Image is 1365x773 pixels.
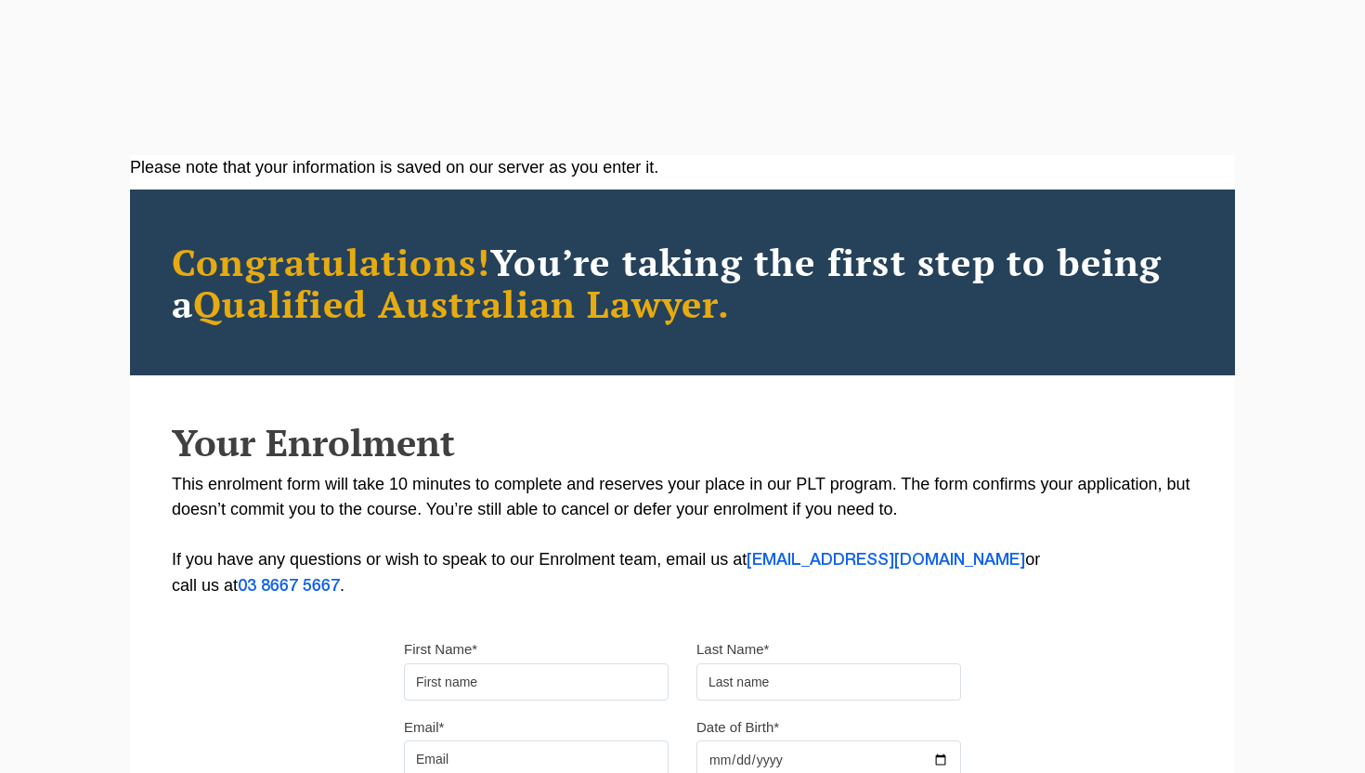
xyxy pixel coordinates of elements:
[172,237,490,286] span: Congratulations!
[696,640,769,659] label: Last Name*
[172,422,1193,463] h2: Your Enrolment
[172,472,1193,599] p: This enrolment form will take 10 minutes to complete and reserves your place in our PLT program. ...
[747,553,1025,568] a: [EMAIL_ADDRESS][DOMAIN_NAME]
[193,279,730,328] span: Qualified Australian Lawyer.
[238,579,340,594] a: 03 8667 5667
[404,663,669,701] input: First name
[696,663,961,701] input: Last name
[404,718,444,737] label: Email*
[404,640,477,659] label: First Name*
[172,241,1193,324] h2: You’re taking the first step to being a
[696,718,779,737] label: Date of Birth*
[130,155,1235,180] div: Please note that your information is saved on our server as you enter it.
